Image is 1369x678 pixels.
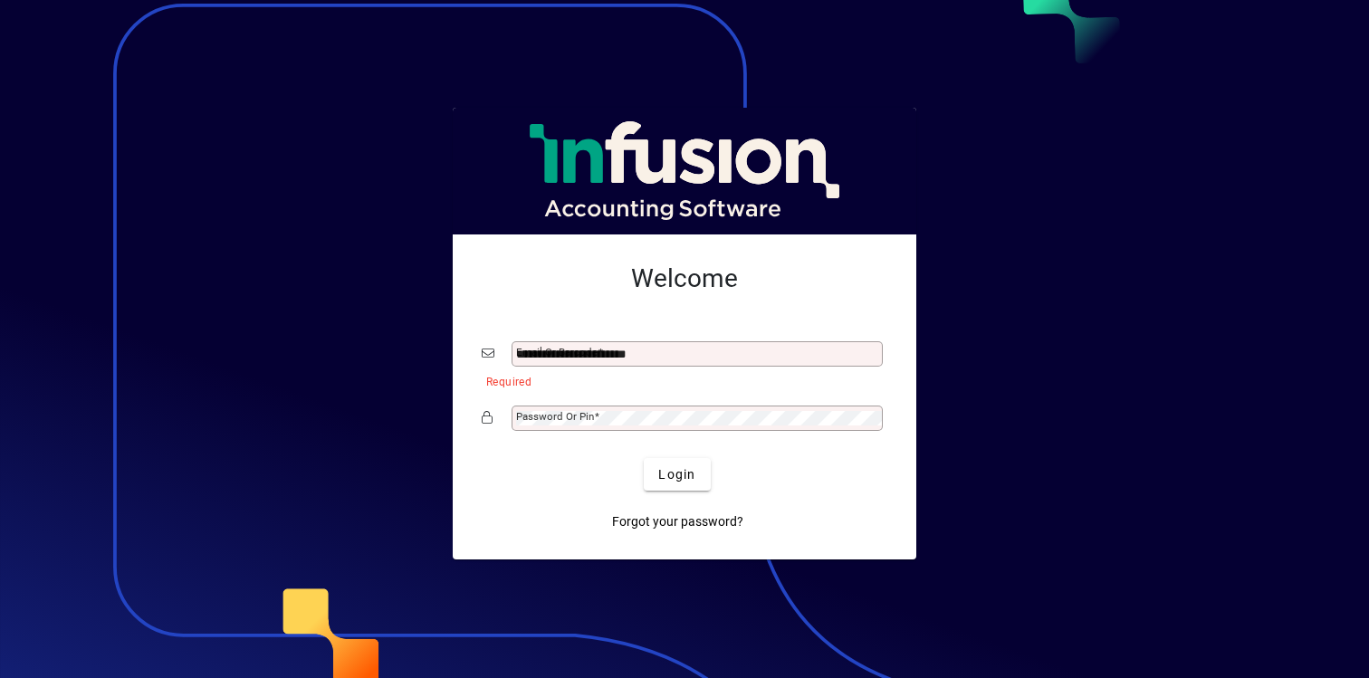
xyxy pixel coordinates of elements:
span: Login [658,465,695,484]
h2: Welcome [482,263,887,294]
a: Forgot your password? [605,505,751,538]
mat-label: Email or Barcode [516,346,598,358]
span: Forgot your password? [612,512,743,531]
mat-error: Required [486,371,873,390]
mat-label: Password or Pin [516,410,594,423]
button: Login [644,458,710,491]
